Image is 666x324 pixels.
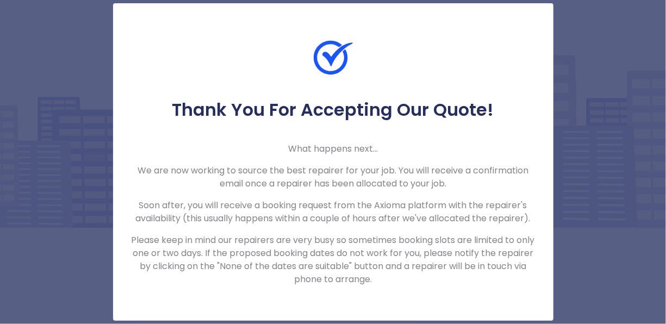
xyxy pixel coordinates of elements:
[130,164,536,190] p: We are now working to source the best repairer for your job. You will receive a confirmation emai...
[130,142,536,155] p: What happens next...
[130,199,536,225] p: Soon after, you will receive a booking request from the Axioma platform with the repairer's avail...
[130,99,536,121] h5: Thank You For Accepting Our Quote!
[314,38,353,77] img: Check
[130,234,536,286] p: Please keep in mind our repairers are very busy so sometimes booking slots are limited to only on...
